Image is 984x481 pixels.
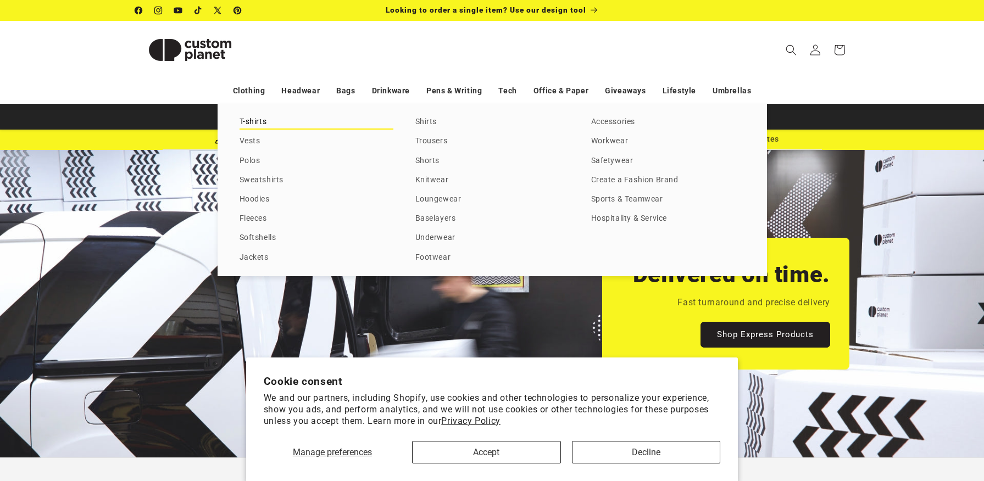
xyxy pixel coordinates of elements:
a: Jackets [240,250,393,265]
button: Decline [572,441,721,463]
img: Custom Planet [135,25,245,75]
a: Softshells [240,231,393,245]
a: Polos [240,154,393,169]
a: Hoodies [240,192,393,207]
a: Sports & Teamwear [591,192,745,207]
a: Footwear [415,250,569,265]
h2: Delivered on time. [632,260,830,289]
a: Underwear [415,231,569,245]
a: Loungewear [415,192,569,207]
a: Safetywear [591,154,745,169]
a: Workwear [591,134,745,149]
a: Tech [498,81,516,100]
a: Accessories [591,115,745,130]
a: Shirts [415,115,569,130]
a: Custom Planet [131,21,249,79]
a: Clothing [233,81,265,100]
a: Knitwear [415,173,569,188]
a: Create a Fashion Brand [591,173,745,188]
a: Bags [336,81,355,100]
a: Headwear [281,81,320,100]
span: Manage preferences [293,447,372,457]
p: Fast turnaround and precise delivery [677,295,830,311]
a: T-shirts [240,115,393,130]
span: Looking to order a single item? Use our design tool [386,5,586,14]
a: Shorts [415,154,569,169]
a: Umbrellas [713,81,751,100]
a: Trousers [415,134,569,149]
a: Shop Express Products [701,321,830,347]
button: Manage preferences [264,441,401,463]
a: Fleeces [240,211,393,226]
a: Vests [240,134,393,149]
iframe: Chat Widget [796,362,984,481]
a: Office & Paper [533,81,588,100]
p: We and our partners, including Shopify, use cookies and other technologies to personalize your ex... [264,393,721,427]
h2: Cookie consent [264,375,721,388]
button: Accept [412,441,561,463]
a: Drinkware [372,81,410,100]
a: Giveaways [605,81,646,100]
a: Lifestyle [663,81,696,100]
a: Sweatshirts [240,173,393,188]
a: Pens & Writing [426,81,482,100]
a: Hospitality & Service [591,211,745,226]
summary: Search [779,38,803,62]
a: Baselayers [415,211,569,226]
a: Privacy Policy [441,416,500,426]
